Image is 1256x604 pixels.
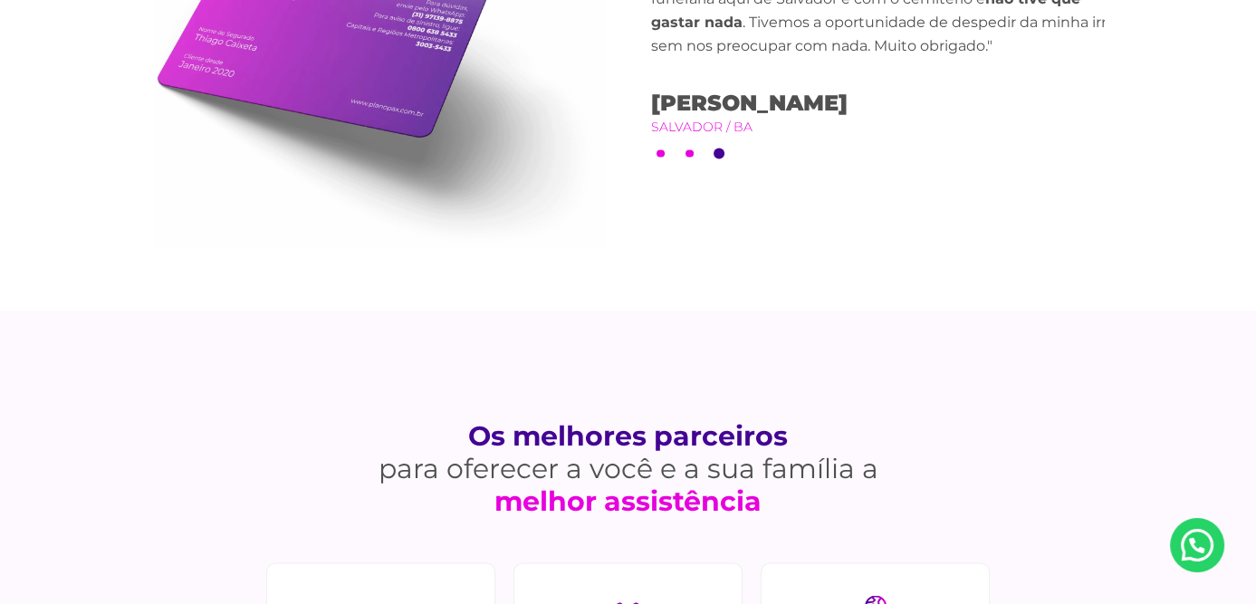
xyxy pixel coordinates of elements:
strong: Os melhores parceiros [321,420,936,453]
button: 3 of 3 [714,149,724,159]
button: 2 of 3 [686,150,694,158]
h1: para oferecer a você e a sua família a [321,420,936,518]
a: Nosso Whatsapp [1170,518,1224,572]
button: 1 of 3 [657,150,665,158]
span: [PERSON_NAME] [651,90,1133,117]
small: Salvador / BA [651,117,1133,137]
strong: melhor assistência [321,485,936,518]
